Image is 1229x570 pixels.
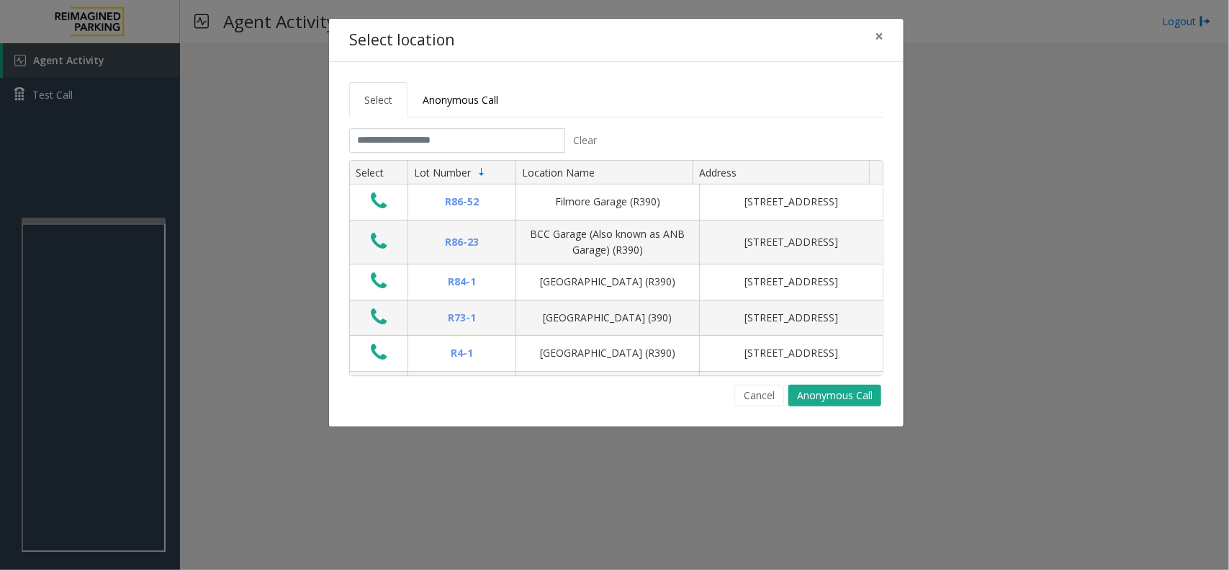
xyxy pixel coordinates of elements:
[417,194,507,210] div: R86-52
[350,161,408,185] th: Select
[699,166,737,179] span: Address
[565,128,606,153] button: Clear
[865,19,893,54] button: Close
[525,274,690,290] div: [GEOGRAPHIC_DATA] (R390)
[417,274,507,290] div: R84-1
[708,274,874,290] div: [STREET_ADDRESS]
[525,345,690,361] div: [GEOGRAPHIC_DATA] (R390)
[525,226,690,259] div: BCC Garage (Also known as ANB Garage) (R390)
[875,26,883,46] span: ×
[423,93,498,107] span: Anonymous Call
[708,310,874,326] div: [STREET_ADDRESS]
[349,82,883,117] ul: Tabs
[350,161,883,375] div: Data table
[414,166,471,179] span: Lot Number
[349,29,454,52] h4: Select location
[788,385,881,406] button: Anonymous Call
[708,234,874,250] div: [STREET_ADDRESS]
[525,194,690,210] div: Filmore Garage (R390)
[476,166,487,178] span: Sortable
[525,310,690,326] div: [GEOGRAPHIC_DATA] (390)
[417,310,507,326] div: R73-1
[734,385,784,406] button: Cancel
[708,345,874,361] div: [STREET_ADDRESS]
[417,345,507,361] div: R4-1
[417,234,507,250] div: R86-23
[708,194,874,210] div: [STREET_ADDRESS]
[364,93,392,107] span: Select
[522,166,595,179] span: Location Name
